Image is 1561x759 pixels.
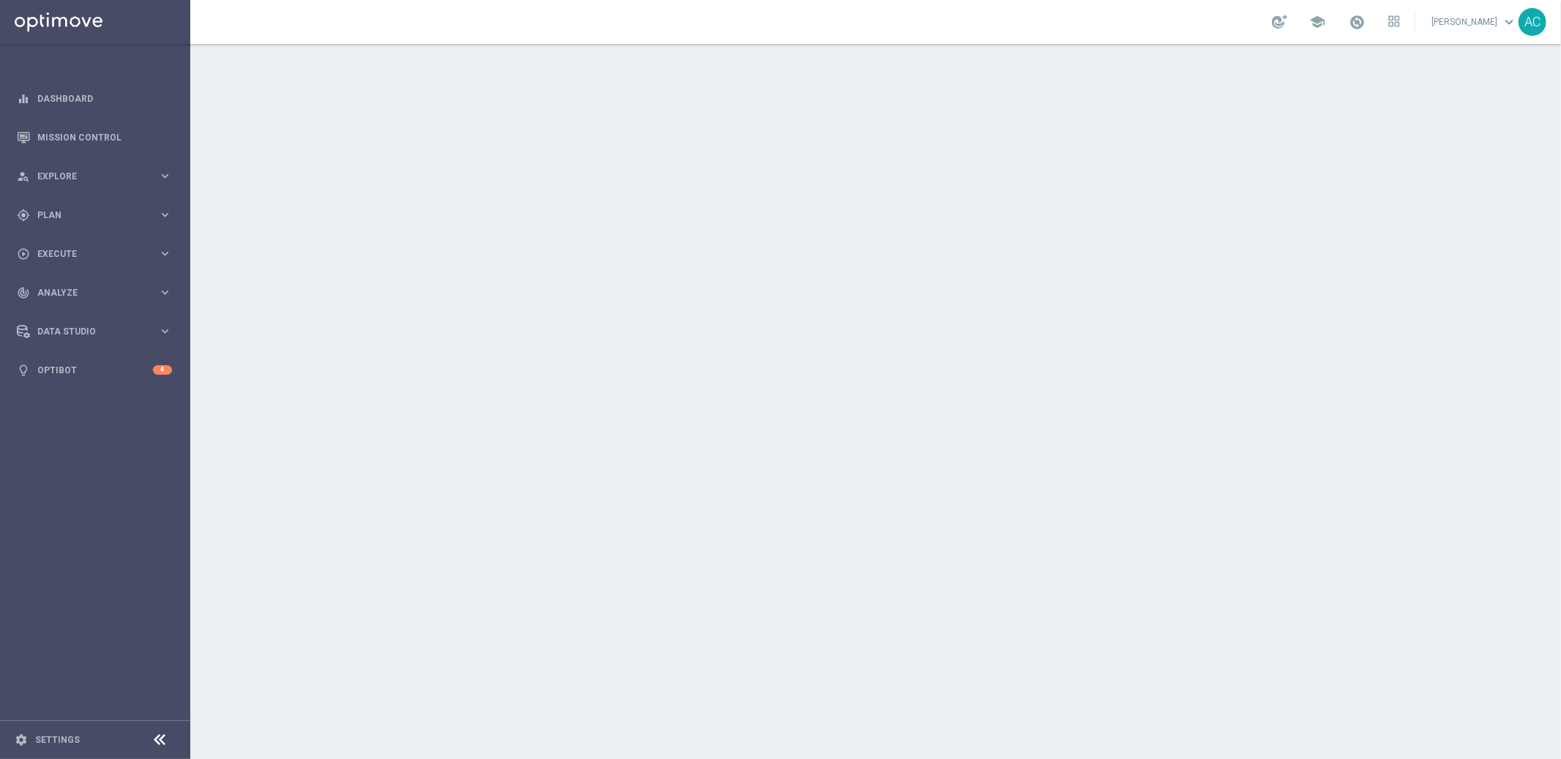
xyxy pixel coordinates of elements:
[15,733,28,747] i: settings
[16,287,173,299] button: track_changes Analyze keyboard_arrow_right
[16,248,173,260] button: play_circle_outline Execute keyboard_arrow_right
[17,118,172,157] div: Mission Control
[37,211,158,220] span: Plan
[17,364,30,377] i: lightbulb
[1309,14,1325,30] span: school
[16,326,173,337] button: Data Studio keyboard_arrow_right
[17,79,172,118] div: Dashboard
[16,132,173,143] button: Mission Control
[1501,14,1517,30] span: keyboard_arrow_down
[17,92,30,105] i: equalizer
[17,286,30,299] i: track_changes
[16,364,173,376] button: lightbulb Optibot 4
[16,209,173,221] button: gps_fixed Plan keyboard_arrow_right
[17,170,30,183] i: person_search
[158,324,172,338] i: keyboard_arrow_right
[37,118,172,157] a: Mission Control
[37,79,172,118] a: Dashboard
[153,365,172,375] div: 4
[35,736,80,744] a: Settings
[158,208,172,222] i: keyboard_arrow_right
[17,325,158,338] div: Data Studio
[37,172,158,181] span: Explore
[1430,11,1519,33] a: [PERSON_NAME]keyboard_arrow_down
[37,250,158,258] span: Execute
[37,351,153,389] a: Optibot
[158,247,172,261] i: keyboard_arrow_right
[37,327,158,336] span: Data Studio
[158,285,172,299] i: keyboard_arrow_right
[17,209,30,222] i: gps_fixed
[17,247,158,261] div: Execute
[17,351,172,389] div: Optibot
[1519,8,1546,36] div: AC
[17,286,158,299] div: Analyze
[17,170,158,183] div: Explore
[16,171,173,182] button: person_search Explore keyboard_arrow_right
[17,209,158,222] div: Plan
[17,247,30,261] i: play_circle_outline
[37,288,158,297] span: Analyze
[16,93,173,105] button: equalizer Dashboard
[158,169,172,183] i: keyboard_arrow_right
